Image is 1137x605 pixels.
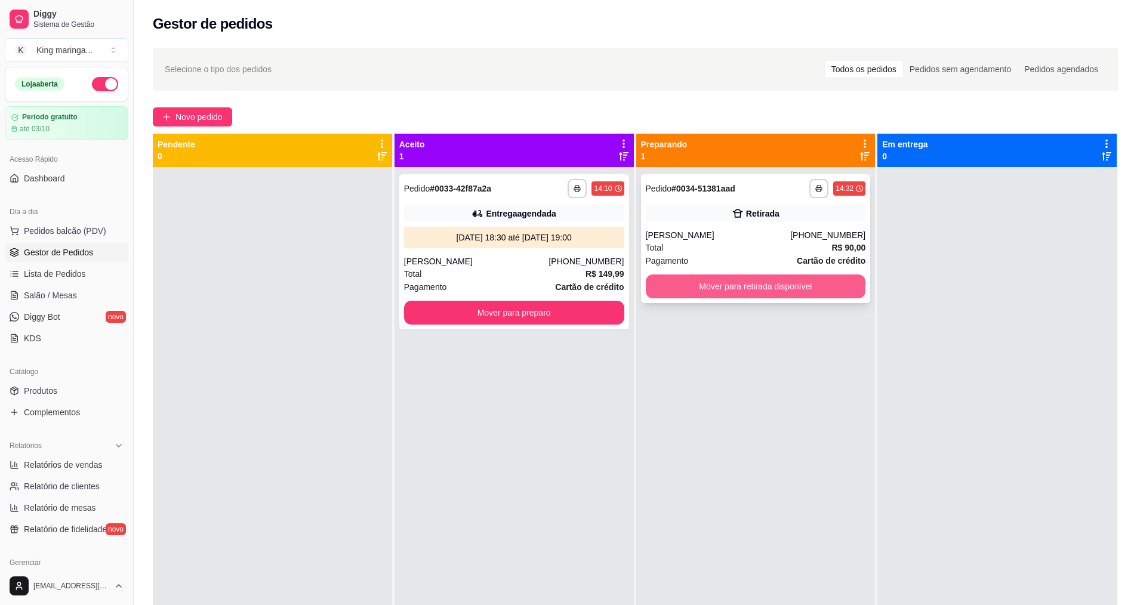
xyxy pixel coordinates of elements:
[20,124,50,134] article: até 03/10
[5,362,128,381] div: Catálogo
[5,243,128,262] a: Gestor de Pedidos
[5,329,128,348] a: KDS
[15,78,64,91] div: Loja aberta
[641,138,688,150] p: Preparando
[5,403,128,422] a: Complementos
[5,38,128,62] button: Select a team
[5,498,128,517] a: Relatório de mesas
[24,332,41,344] span: KDS
[33,581,109,591] span: [EMAIL_ADDRESS][DOMAIN_NAME]
[399,150,425,162] p: 1
[10,441,42,450] span: Relatórios
[24,311,60,323] span: Diggy Bot
[162,113,171,121] span: plus
[404,184,430,193] span: Pedido
[24,480,100,492] span: Relatório de clientes
[5,106,128,140] a: Período gratuitoaté 03/10
[24,459,103,471] span: Relatórios de vendas
[5,307,128,326] a: Diggy Botnovo
[646,229,791,241] div: [PERSON_NAME]
[646,254,689,267] span: Pagamento
[831,243,865,252] strong: R$ 90,00
[5,286,128,305] a: Salão / Mesas
[586,269,624,279] strong: R$ 149,99
[92,77,118,91] button: Alterar Status
[24,523,107,535] span: Relatório de fidelidade
[646,184,672,193] span: Pedido
[5,553,128,572] div: Gerenciar
[790,229,865,241] div: [PHONE_NUMBER]
[486,208,556,220] div: Entrega agendada
[882,150,928,162] p: 0
[836,184,853,193] div: 14:32
[5,221,128,240] button: Pedidos balcão (PDV)
[5,455,128,474] a: Relatórios de vendas
[594,184,612,193] div: 14:10
[641,150,688,162] p: 1
[24,289,77,301] span: Salão / Mesas
[399,138,425,150] p: Aceito
[165,63,272,76] span: Selecione o tipo dos pedidos
[5,202,128,221] div: Dia a dia
[22,113,78,122] article: Período gratuito
[646,274,866,298] button: Mover para retirada disponível
[903,61,1018,78] div: Pedidos sem agendamento
[404,267,422,280] span: Total
[409,231,620,243] div: [DATE] 18:30 até [DATE] 19:00
[24,172,65,184] span: Dashboard
[404,301,624,325] button: Mover para preparo
[24,385,57,397] span: Produtos
[15,44,27,56] span: K
[33,20,124,29] span: Sistema de Gestão
[1018,61,1105,78] div: Pedidos agendados
[153,14,273,33] h2: Gestor de pedidos
[825,61,903,78] div: Todos os pedidos
[158,150,195,162] p: 0
[5,520,128,539] a: Relatório de fidelidadenovo
[797,256,865,266] strong: Cartão de crédito
[5,150,128,169] div: Acesso Rápido
[24,406,80,418] span: Complementos
[882,138,928,150] p: Em entrega
[158,138,195,150] p: Pendente
[24,246,93,258] span: Gestor de Pedidos
[555,282,624,292] strong: Cartão de crédito
[549,255,624,267] div: [PHONE_NUMBER]
[24,502,96,514] span: Relatório de mesas
[175,110,223,124] span: Novo pedido
[153,107,232,126] button: Novo pedido
[404,255,549,267] div: [PERSON_NAME]
[404,280,447,294] span: Pagamento
[5,381,128,400] a: Produtos
[33,9,124,20] span: Diggy
[5,572,128,600] button: [EMAIL_ADDRESS][DOMAIN_NAME]
[5,264,128,283] a: Lista de Pedidos
[24,268,86,280] span: Lista de Pedidos
[430,184,491,193] strong: # 0033-42f87a2a
[5,169,128,188] a: Dashboard
[24,225,106,237] span: Pedidos balcão (PDV)
[5,5,128,33] a: DiggySistema de Gestão
[646,241,664,254] span: Total
[5,477,128,496] a: Relatório de clientes
[671,184,735,193] strong: # 0034-51381aad
[746,208,779,220] div: Retirada
[36,44,93,56] div: King maringa ...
